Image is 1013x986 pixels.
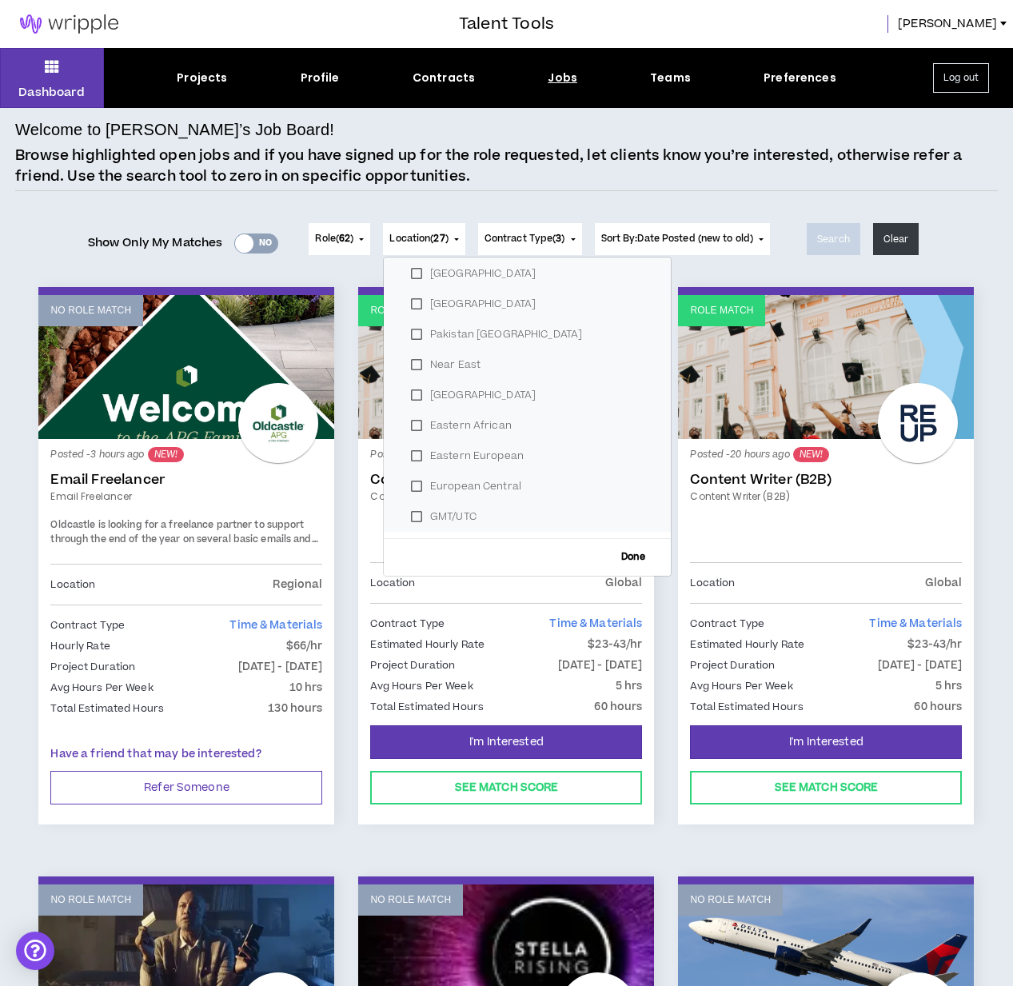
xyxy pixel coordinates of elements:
p: No Role Match [50,892,131,908]
p: $66/hr [286,637,323,655]
button: Contract Type(3) [478,223,582,255]
p: Browse highlighted open jobs and if you have signed up for the role requested, let clients know y... [15,146,998,186]
button: Role(62) [309,223,370,255]
span: Time & Materials [869,616,962,632]
span: Time & Materials [229,617,322,633]
p: Total Estimated Hours [50,700,164,717]
p: Posted - 20 hours ago [370,447,642,462]
p: [DATE] - [DATE] [558,657,643,674]
span: Show Only My Matches [88,231,223,255]
label: GMT/UTC [403,505,652,529]
a: Content Writer (B2B) [690,489,962,504]
a: Email Freelancer [50,472,322,488]
p: Contract Type [50,617,125,634]
p: Project Duration [690,657,775,674]
div: Profile [301,70,340,86]
a: Role Match [358,295,654,439]
button: Sort By:Date Posted (new to old) [595,223,771,255]
button: Clear [873,223,919,255]
button: I'm Interested [370,725,642,759]
p: Role Match [690,303,753,318]
button: Location(27) [383,223,465,255]
sup: NEW! [793,447,829,462]
p: No Role Match [690,892,771,908]
label: [GEOGRAPHIC_DATA] [403,383,652,407]
a: Email Freelancer [50,489,322,504]
label: Near East [403,353,652,377]
p: Regional [273,576,322,593]
a: Content Writer (B2B) [690,472,962,488]
div: Contracts [413,70,475,86]
p: Global [925,574,963,592]
span: 3 [556,232,561,246]
span: [PERSON_NAME] [898,15,997,33]
p: Estimated Hourly Rate [690,636,804,653]
label: Eastern African [403,413,652,437]
p: Location [370,574,415,592]
a: Role Match [678,295,974,439]
p: Location [690,574,735,592]
p: Estimated Hourly Rate [370,636,485,653]
p: Contract Type [370,615,445,633]
p: No Role Match [370,892,451,908]
span: Sort By: Date Posted (new to old) [601,232,754,246]
button: I'm Interested [690,725,962,759]
div: Preferences [764,70,836,86]
span: Role ( ) [315,232,353,246]
span: 27 [433,232,445,246]
button: Search [807,223,860,255]
p: 60 hours [914,698,962,716]
label: [GEOGRAPHIC_DATA] [403,261,652,285]
p: Project Duration [370,657,455,674]
p: $23-43/hr [907,636,962,653]
p: Contract Type [690,615,764,633]
button: Log out [933,63,989,93]
p: [DATE] - [DATE] [878,657,963,674]
span: Contract Type ( ) [485,232,565,246]
a: Content Writer (B2C) [370,472,642,488]
p: Role Match [370,303,433,318]
h3: Talent Tools [459,12,554,36]
p: Posted - 3 hours ago [50,447,322,462]
p: Avg Hours Per Week [50,679,153,697]
button: Refer Someone [50,771,322,804]
p: [DATE] - [DATE] [238,658,323,676]
a: No Role Match [38,295,334,439]
sup: NEW! [148,447,184,462]
p: Project Duration [50,658,135,676]
a: Content Writer (B2B) [370,489,642,504]
span: I'm Interested [469,735,544,750]
span: Time & Materials [549,616,642,632]
p: 10 hrs [289,679,323,697]
p: 5 hrs [935,677,963,695]
span: Location ( ) [389,232,448,246]
p: Avg Hours Per Week [690,677,792,695]
p: Have a friend that may be interested? [50,746,322,763]
span: Done [615,552,652,562]
button: See Match Score [690,771,962,804]
p: Dashboard [18,84,85,101]
p: 130 hours [268,700,322,717]
label: [GEOGRAPHIC_DATA] [403,292,652,316]
span: I'm Interested [789,735,863,750]
h4: Welcome to [PERSON_NAME]’s Job Board! [15,118,334,142]
p: Posted - 20 hours ago [690,447,962,462]
p: 5 hrs [616,677,643,695]
p: $23-43/hr [588,636,642,653]
label: Pakistan [GEOGRAPHIC_DATA] [403,322,652,346]
p: Location [50,576,95,593]
p: 60 hours [594,698,642,716]
div: Teams [650,70,691,86]
p: Avg Hours Per Week [370,677,473,695]
p: Total Estimated Hours [690,698,804,716]
p: Hourly Rate [50,637,110,655]
p: Global [605,574,643,592]
span: 62 [339,232,350,246]
div: Open Intercom Messenger [16,932,54,970]
label: European Central [403,474,652,498]
span: Oldcastle is looking for a freelance partner to support through the end of the year on several ba... [50,518,317,560]
p: Total Estimated Hours [370,698,484,716]
label: Eastern European [403,444,652,468]
button: See Match Score [370,771,642,804]
p: No Role Match [50,303,131,318]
